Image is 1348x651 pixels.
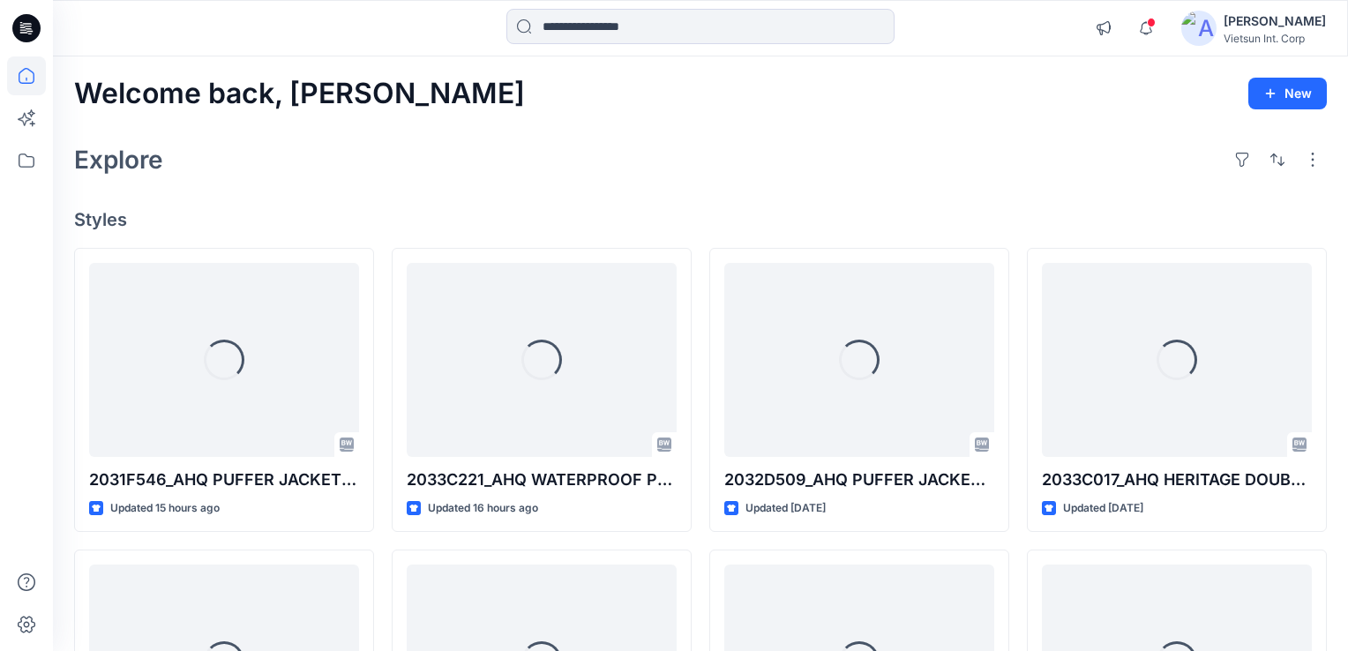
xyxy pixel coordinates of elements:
p: 2033C221_AHQ WATERPROOF PUFFER JACEKT UNISEX WESTERN_AW26 [407,468,677,492]
p: 2031F546_AHQ PUFFER JACKET MEN WESTERN _AW26 [89,468,359,492]
p: Updated 15 hours ago [110,499,220,518]
h2: Explore [74,146,163,174]
img: avatar [1181,11,1217,46]
p: 2032D509_AHQ PUFFER JACKET WOMEN WESTERN_AW26 [724,468,994,492]
p: Updated [DATE] [1063,499,1143,518]
p: 2033C017_AHQ HERITAGE DOUBLE WEAVE 7IN SHORT UNISEX WESTERN_AW26 [1042,468,1312,492]
p: Updated 16 hours ago [428,499,538,518]
button: New [1248,78,1327,109]
p: Updated [DATE] [745,499,826,518]
h4: Styles [74,209,1327,230]
h2: Welcome back, [PERSON_NAME] [74,78,525,110]
div: [PERSON_NAME] [1224,11,1326,32]
div: Vietsun Int. Corp [1224,32,1326,45]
